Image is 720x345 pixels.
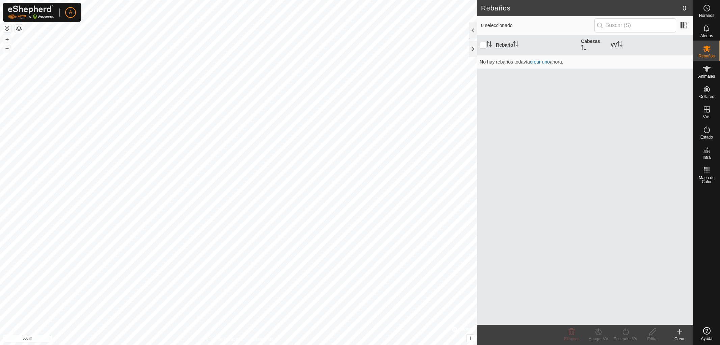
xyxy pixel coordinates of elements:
[69,9,72,16] span: A
[695,176,718,184] span: Mapa de Calor
[594,18,676,32] input: Buscar (S)
[699,95,714,99] span: Collares
[666,336,693,342] div: Crear
[251,336,273,342] a: Contáctenos
[15,25,23,33] button: Capas del Mapa
[693,324,720,343] a: Ayuda
[702,155,711,159] span: Infra
[493,35,578,55] th: Rebaño
[486,42,492,48] p-sorticon: Activar para ordenar
[581,46,586,51] p-sorticon: Activar para ordenar
[481,22,594,29] span: 0 seleccionado
[612,336,639,342] div: Encender VV
[530,59,550,65] a: crear uno
[470,335,471,341] span: i
[639,336,666,342] div: Editar
[703,115,710,119] span: VVs
[700,135,713,139] span: Estado
[700,34,713,38] span: Alertas
[513,42,518,48] p-sorticon: Activar para ordenar
[578,35,608,55] th: Cabezas
[699,14,714,18] span: Horarios
[3,35,11,44] button: +
[3,24,11,32] button: Restablecer Mapa
[698,54,715,58] span: Rebaños
[564,337,579,341] span: Eliminar
[8,5,54,19] img: Logo Gallagher
[481,4,683,12] h2: Rebaños
[585,336,612,342] div: Apagar VV
[683,3,686,13] span: 0
[477,55,693,69] td: No hay rebaños todavía ahora.
[204,336,242,342] a: Política de Privacidad
[466,335,474,342] button: i
[3,44,11,52] button: –
[701,337,713,341] span: Ayuda
[617,42,622,48] p-sorticon: Activar para ordenar
[698,74,715,78] span: Animales
[608,35,693,55] th: VV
